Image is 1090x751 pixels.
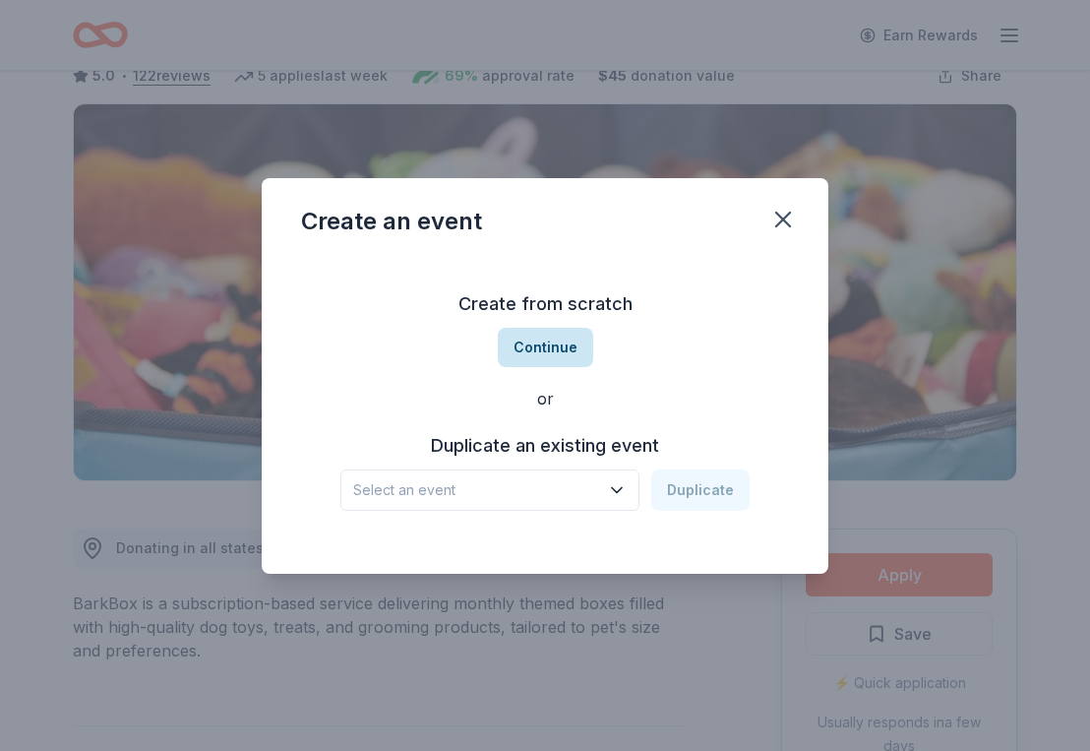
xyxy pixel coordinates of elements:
h3: Duplicate an existing event [340,430,750,462]
div: Create an event [301,206,482,237]
span: Select an event [353,478,599,502]
button: Select an event [340,469,639,511]
div: or [301,387,789,410]
button: Continue [498,328,593,367]
h3: Create from scratch [301,288,789,320]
